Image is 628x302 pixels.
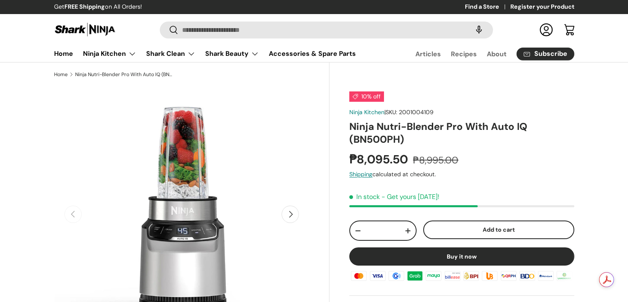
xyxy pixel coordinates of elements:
span: In stock [349,192,380,201]
summary: Shark Clean [141,46,200,62]
img: ubp [481,270,499,282]
img: bpi [462,270,480,282]
img: qrph [499,270,517,282]
a: Shipping [349,170,372,178]
a: Home [54,46,73,62]
img: metrobank [537,270,555,282]
nav: Secondary [396,46,574,62]
a: Shark Clean [146,46,195,62]
button: Buy it now [349,247,574,266]
span: 2001004109 [399,108,434,116]
nav: Primary [54,46,356,62]
img: visa [368,270,386,282]
summary: Ninja Kitchen [78,46,141,62]
span: 10% off [349,91,384,102]
span: | [384,108,434,116]
a: Accessories & Spare Parts [269,46,356,62]
a: Find a Store [465,2,510,12]
strong: FREE Shipping [64,3,105,10]
a: Ninja Kitchen [83,46,136,62]
s: ₱8,995.00 [413,154,458,166]
span: Subscribe [534,50,567,57]
p: Get on All Orders! [54,2,142,12]
img: bdo [518,270,536,282]
a: Home [54,72,68,77]
nav: Breadcrumbs [54,71,330,78]
a: Subscribe [517,48,574,60]
img: billease [443,270,462,282]
img: gcash [387,270,405,282]
a: Shark Beauty [205,46,259,62]
a: About [487,46,507,62]
a: Ninja Kitchen [349,108,384,116]
img: Shark Ninja Philippines [54,22,116,38]
div: calculated at checkout. [349,170,574,179]
a: Articles [415,46,441,62]
speech-search-button: Search by voice [466,21,492,39]
img: maya [424,270,443,282]
h1: Ninja Nutri-Blender Pro With Auto IQ (BN500PH) [349,120,574,146]
a: Recipes [451,46,477,62]
p: - Get yours [DATE]! [382,192,439,201]
img: master [350,270,368,282]
button: Add to cart [423,221,574,239]
summary: Shark Beauty [200,46,264,62]
img: landbank [555,270,573,282]
strong: ₱8,095.50 [349,151,410,167]
img: grabpay [406,270,424,282]
span: SKU: [386,108,397,116]
a: Ninja Nutri-Blender Pro With Auto IQ (BN500PH) [75,72,174,77]
a: Register your Product [510,2,574,12]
